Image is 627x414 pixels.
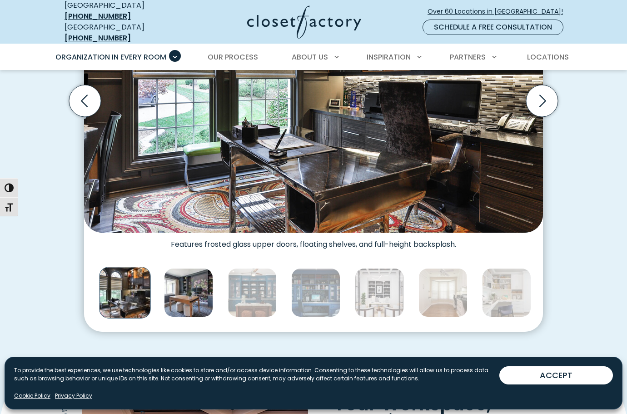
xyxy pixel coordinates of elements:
div: [GEOGRAPHIC_DATA] [65,22,176,44]
a: [PHONE_NUMBER] [65,11,131,21]
img: Home office with built-in wall bed to transform space into guest room. Dual work stations built i... [418,268,468,317]
img: Built-in blue cabinetry with mesh-front doors and open shelving displays accessories like labeled... [228,268,277,317]
img: Office wall unit with lower drawers and upper open shelving with black backing. [355,268,404,317]
span: About Us [292,52,328,62]
a: Schedule a Free Consultation [423,20,563,35]
img: Sophisticated home office with dark wood cabinetry, metallic backsplash, under-cabinet lighting, ... [99,267,150,318]
img: Custom home office with blue built-ins, glass-front cabinets, adjustable shelving, custom drawer ... [291,268,340,317]
span: Organization in Every Room [55,52,166,62]
button: Next slide [522,81,562,120]
a: [PHONE_NUMBER] [65,33,131,43]
nav: Primary Menu [49,45,578,70]
a: Privacy Policy [55,392,92,400]
button: ACCEPT [499,366,613,384]
img: Closet Factory Logo [247,5,361,39]
span: Our Process [208,52,258,62]
span: Inspiration [367,52,411,62]
span: Over 60 Locations in [GEOGRAPHIC_DATA]! [428,7,570,16]
p: To provide the best experiences, we use technologies like cookies to store and/or access device i... [14,366,499,383]
a: Cookie Policy [14,392,50,400]
span: Partners [450,52,486,62]
button: Previous slide [65,81,104,120]
img: Home office with concealed built-in wall bed, wraparound desk, and open shelving. [482,268,531,317]
a: Over 60 Locations in [GEOGRAPHIC_DATA]! [427,4,571,20]
img: Modern home office with floral accent wallpaper, matte charcoal built-ins, and a light oak desk f... [164,268,213,317]
span: Locations [527,52,569,62]
figcaption: Features frosted glass upper doors, floating shelves, and full-height backsplash. [84,233,543,249]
